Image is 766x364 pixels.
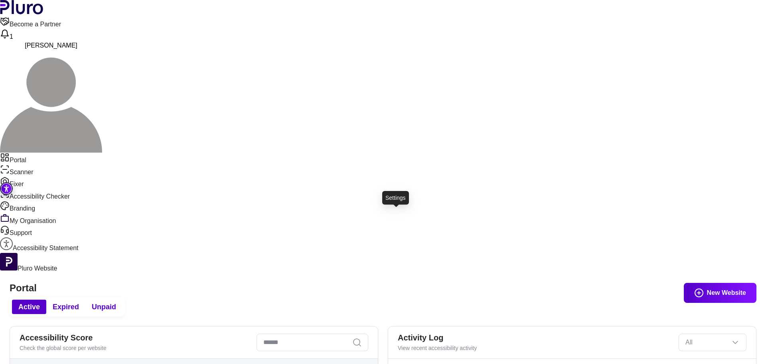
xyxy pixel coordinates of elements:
div: Check the global score per website [20,344,250,352]
span: Active [18,302,40,312]
div: Set sorting [679,334,746,351]
button: Active [12,300,46,314]
div: View recent accessibility activity [398,344,672,352]
h1: Portal [10,282,756,294]
h2: Accessibility Score [20,333,250,342]
button: Unpaid [85,300,122,314]
div: Settings [382,191,409,205]
button: New Website [684,283,756,303]
span: [PERSON_NAME] [25,42,77,49]
input: Search [257,334,368,351]
span: 1 [10,33,13,40]
h2: Activity Log [398,333,672,342]
span: Unpaid [92,302,116,312]
button: Expired [46,300,85,314]
span: Expired [53,302,79,312]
